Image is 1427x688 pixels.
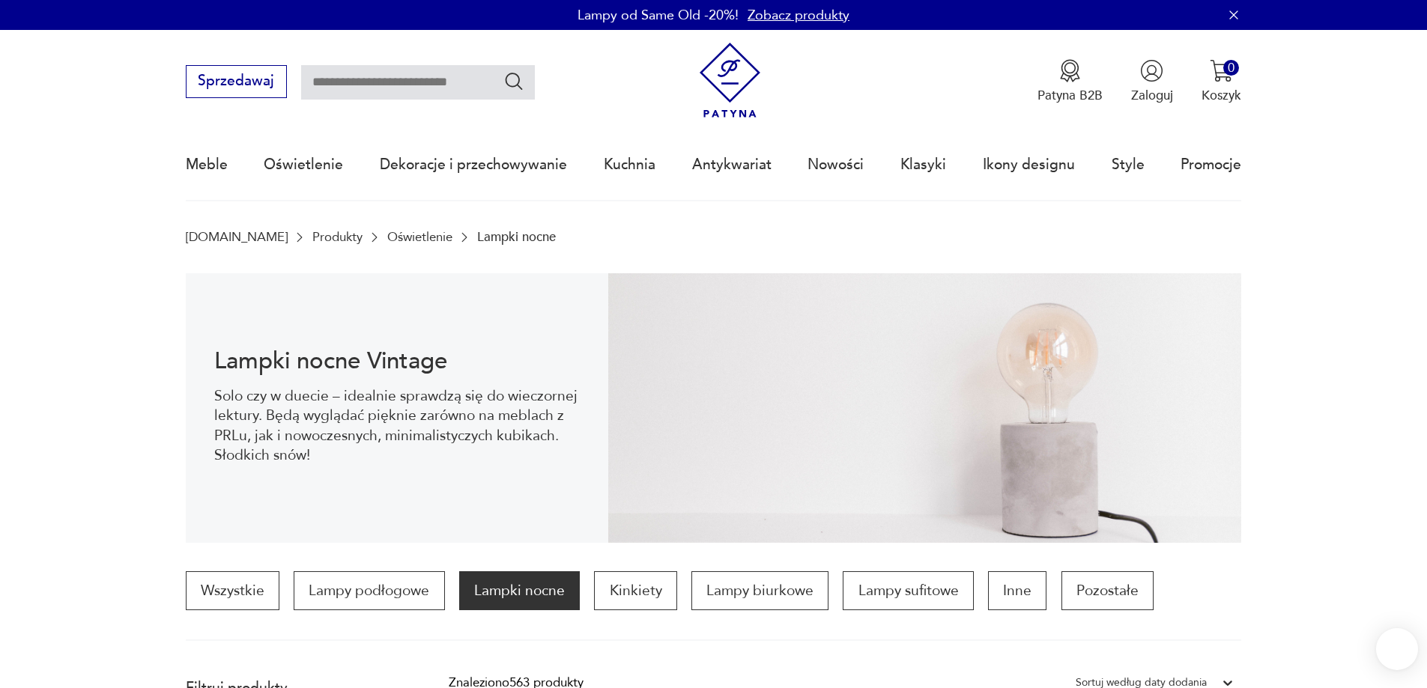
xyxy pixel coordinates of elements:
[1112,130,1145,199] a: Style
[808,130,864,199] a: Nowości
[1037,59,1103,104] a: Ikona medaluPatyna B2B
[1181,130,1241,199] a: Promocje
[1223,60,1239,76] div: 0
[1202,59,1241,104] button: 0Koszyk
[988,571,1046,610] a: Inne
[1210,59,1233,82] img: Ikona koszyka
[186,230,288,244] a: [DOMAIN_NAME]
[1058,59,1082,82] img: Ikona medalu
[692,130,772,199] a: Antykwariat
[459,571,580,610] a: Lampki nocne
[186,76,287,88] a: Sprzedawaj
[578,6,739,25] p: Lampy od Same Old -20%!
[380,130,567,199] a: Dekoracje i przechowywanie
[900,130,946,199] a: Klasyki
[186,130,228,199] a: Meble
[1131,87,1173,104] p: Zaloguj
[312,230,363,244] a: Produkty
[1131,59,1173,104] button: Zaloguj
[843,571,973,610] a: Lampy sufitowe
[748,6,849,25] a: Zobacz produkty
[264,130,343,199] a: Oświetlenie
[214,350,579,372] h1: Lampki nocne Vintage
[691,571,828,610] a: Lampy biurkowe
[1202,87,1241,104] p: Koszyk
[604,130,655,199] a: Kuchnia
[1037,59,1103,104] button: Patyna B2B
[594,571,676,610] a: Kinkiety
[214,386,579,466] p: Solo czy w duecie – idealnie sprawdzą się do wieczornej lektury. Będą wyglądać pięknie zarówno na...
[294,571,444,610] a: Lampy podłogowe
[608,273,1242,543] img: Lampki nocne vintage
[983,130,1075,199] a: Ikony designu
[1061,571,1154,610] a: Pozostałe
[1376,628,1418,670] iframe: Smartsupp widget button
[692,43,768,118] img: Patyna - sklep z meblami i dekoracjami vintage
[1037,87,1103,104] p: Patyna B2B
[387,230,452,244] a: Oświetlenie
[477,230,556,244] p: Lampki nocne
[186,65,287,98] button: Sprzedawaj
[503,70,525,92] button: Szukaj
[186,571,279,610] a: Wszystkie
[1140,59,1163,82] img: Ikonka użytkownika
